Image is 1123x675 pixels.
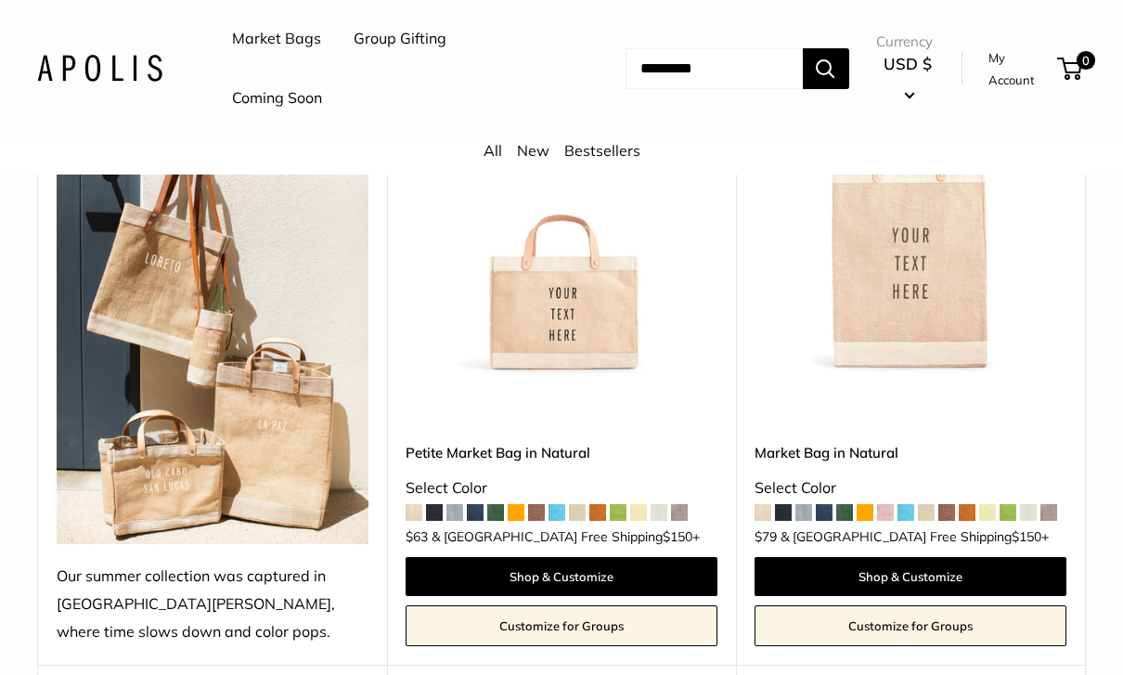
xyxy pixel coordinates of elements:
[354,25,446,53] a: Group Gifting
[755,64,1066,376] img: Market Bag in Natural
[876,49,940,109] button: USD $
[803,48,849,89] button: Search
[37,55,162,82] img: Apolis
[1077,51,1095,70] span: 0
[232,25,321,53] a: Market Bags
[755,605,1066,646] a: Customize for Groups
[755,64,1066,376] a: Market Bag in NaturalMarket Bag in Natural
[1059,58,1082,80] a: 0
[517,141,549,160] a: New
[884,54,932,73] span: USD $
[988,46,1051,92] a: My Account
[232,84,322,112] a: Coming Soon
[755,474,1066,502] div: Select Color
[406,605,717,646] a: Customize for Groups
[755,557,1066,596] a: Shop & Customize
[406,64,717,376] a: Petite Market Bag in Naturaldescription_Effortless style that elevates every moment
[755,442,1066,463] a: Market Bag in Natural
[406,442,717,463] a: Petite Market Bag in Natural
[663,528,692,545] span: $150
[432,530,700,543] span: & [GEOGRAPHIC_DATA] Free Shipping +
[1012,528,1041,545] span: $150
[755,528,777,545] span: $79
[876,29,940,55] span: Currency
[57,64,368,544] img: Our summer collection was captured in Todos Santos, where time slows down and color pops.
[626,48,803,89] input: Search...
[406,557,717,596] a: Shop & Customize
[406,64,717,376] img: Petite Market Bag in Natural
[781,530,1049,543] span: & [GEOGRAPHIC_DATA] Free Shipping +
[406,528,428,545] span: $63
[57,563,368,646] div: Our summer collection was captured in [GEOGRAPHIC_DATA][PERSON_NAME], where time slows down and c...
[406,474,717,502] div: Select Color
[564,141,640,160] a: Bestsellers
[484,141,502,160] a: All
